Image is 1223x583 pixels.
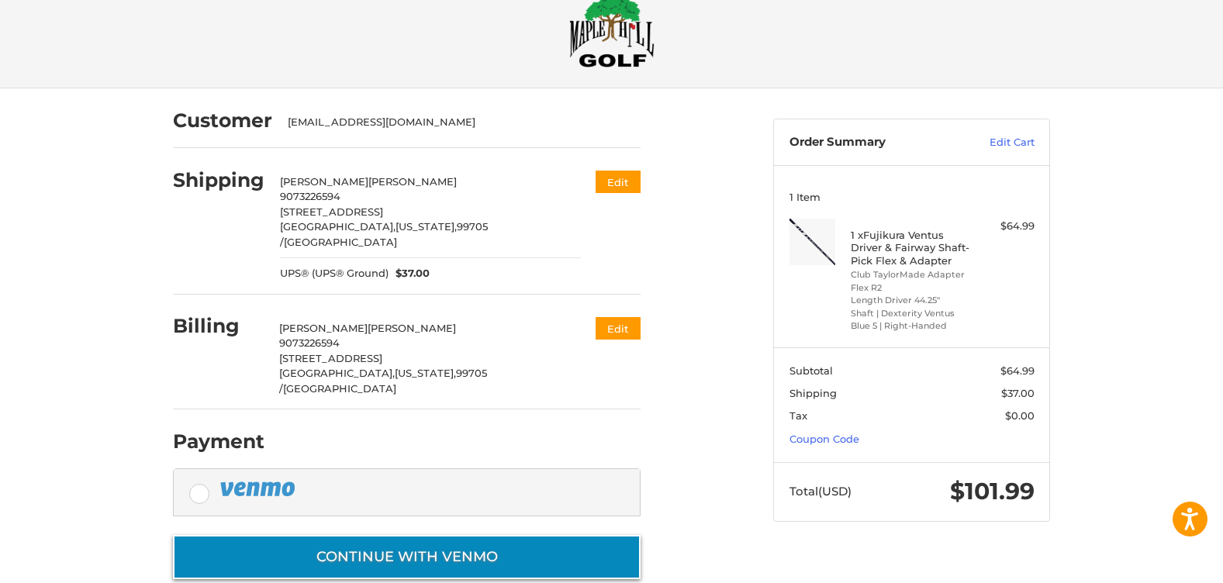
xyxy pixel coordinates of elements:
[173,168,264,192] h2: Shipping
[1001,387,1035,399] span: $37.00
[279,336,340,349] span: 9073226594
[280,175,368,188] span: [PERSON_NAME]
[789,191,1035,203] h3: 1 Item
[279,367,395,379] span: [GEOGRAPHIC_DATA],
[851,281,969,295] li: Flex R2
[219,479,299,498] img: PayPal icon
[389,266,430,281] span: $37.00
[596,317,641,340] button: Edit
[1095,541,1223,583] iframe: Google Customer Reviews
[789,387,837,399] span: Shipping
[284,236,397,248] span: [GEOGRAPHIC_DATA]
[950,477,1035,505] span: $101.99
[851,294,969,307] li: Length Driver 44.25"
[280,266,389,281] span: UPS® (UPS® Ground)
[173,535,641,579] button: Continue with Venmo
[851,307,969,333] li: Shaft | Dexterity Ventus Blue 5 | Right-Handed
[395,367,456,379] span: [US_STATE],
[368,175,457,188] span: [PERSON_NAME]
[596,171,641,193] button: Edit
[173,429,264,454] h2: Payment
[279,322,368,334] span: [PERSON_NAME]
[1000,364,1035,377] span: $64.99
[789,409,807,422] span: Tax
[280,190,340,202] span: 9073226594
[283,382,396,395] span: [GEOGRAPHIC_DATA]
[280,220,488,248] span: 99705 /
[789,433,859,445] a: Coupon Code
[973,219,1035,234] div: $64.99
[279,352,382,364] span: [STREET_ADDRESS]
[280,220,396,233] span: [GEOGRAPHIC_DATA],
[851,268,969,281] li: Club TaylorMade Adapter
[956,135,1035,150] a: Edit Cart
[173,314,264,338] h2: Billing
[173,109,272,133] h2: Customer
[279,367,487,395] span: 99705 /
[789,135,956,150] h3: Order Summary
[396,220,457,233] span: [US_STATE],
[789,364,833,377] span: Subtotal
[789,484,852,498] span: Total (USD)
[1005,409,1035,422] span: $0.00
[368,322,456,334] span: [PERSON_NAME]
[280,205,383,218] span: [STREET_ADDRESS]
[288,115,626,130] div: [EMAIL_ADDRESS][DOMAIN_NAME]
[851,229,969,267] h4: 1 x Fujikura Ventus Driver & Fairway Shaft- Pick Flex & Adapter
